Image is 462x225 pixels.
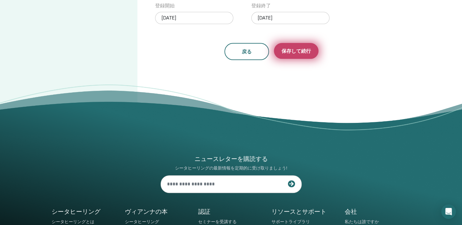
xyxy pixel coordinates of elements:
[125,219,159,224] a: シータヒーリング
[198,208,264,216] h5: 認証
[441,204,456,219] div: インターコムメッセンジャーを開く
[161,155,302,163] h4: ニュースレターを購読する
[345,208,411,216] h5: 会社
[125,208,191,216] h5: ヴィアンナの本
[251,12,329,24] div: [DATE]
[52,219,94,224] a: シータヒーリングとは
[274,43,318,59] button: 保存して続行
[271,208,337,216] h5: リソースとサポート
[282,48,311,54] span: 保存して続行
[155,2,175,9] label: 登録開始
[251,2,271,9] label: 登録終了
[224,43,269,60] button: 戻る
[155,12,233,24] div: [DATE]
[52,208,118,216] h5: シータヒーリング
[345,219,379,224] a: 私たちは誰ですか
[242,48,252,55] span: 戻る
[161,165,302,171] p: シータヒーリングの最新情報を定期的に受け取りましょう!
[271,219,310,224] a: サポートライブラリ
[198,219,237,224] a: セミナーを受講する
